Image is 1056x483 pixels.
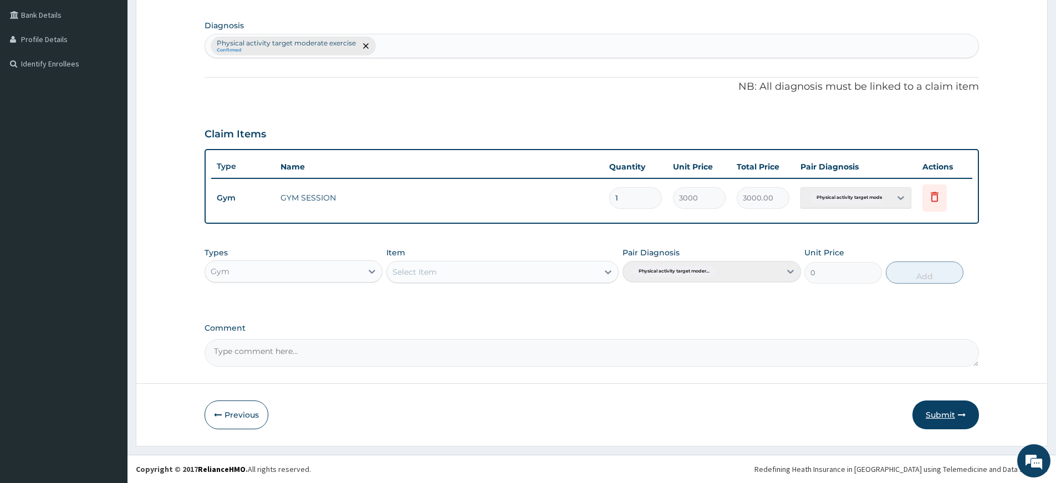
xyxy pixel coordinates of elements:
[912,400,979,429] button: Submit
[623,247,680,258] label: Pair Diagnosis
[64,140,153,251] span: We're online!
[198,464,246,474] a: RelianceHMO
[205,248,228,258] label: Types
[182,6,208,32] div: Minimize live chat window
[205,80,979,94] p: NB: All diagnosis must be linked to a claim item
[6,302,211,341] textarea: Type your message and hit 'Enter'
[392,266,437,278] div: Select Item
[886,261,963,284] button: Add
[275,156,604,178] th: Name
[795,156,917,178] th: Pair Diagnosis
[205,400,268,429] button: Previous
[667,156,731,178] th: Unit Price
[604,156,667,178] th: Quantity
[127,455,1056,483] footer: All rights reserved.
[731,156,795,178] th: Total Price
[136,464,248,474] strong: Copyright © 2017 .
[804,247,844,258] label: Unit Price
[205,323,979,333] label: Comment
[58,62,186,76] div: Chat with us now
[205,129,266,141] h3: Claim Items
[205,20,244,31] label: Diagnosis
[21,55,45,83] img: d_794563401_company_1708531726252_794563401
[211,156,275,177] th: Type
[211,266,229,277] div: Gym
[917,156,972,178] th: Actions
[386,247,405,258] label: Item
[275,187,604,209] td: GYM SESSION
[754,464,1048,475] div: Redefining Heath Insurance in [GEOGRAPHIC_DATA] using Telemedicine and Data Science!
[211,188,275,208] td: Gym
